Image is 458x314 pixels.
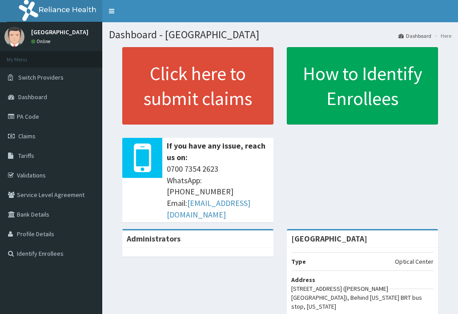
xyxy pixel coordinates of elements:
h1: Dashboard - [GEOGRAPHIC_DATA] [109,29,451,40]
li: Here [432,32,451,40]
a: Click here to submit claims [122,47,273,125]
span: Dashboard [18,93,47,101]
b: Type [291,258,306,266]
a: Online [31,38,52,44]
a: [EMAIL_ADDRESS][DOMAIN_NAME] [167,198,250,220]
strong: [GEOGRAPHIC_DATA] [291,233,367,244]
span: Switch Providers [18,73,64,81]
b: If you have any issue, reach us on: [167,141,265,162]
p: [STREET_ADDRESS] ([PERSON_NAME][GEOGRAPHIC_DATA]), Behind [US_STATE] BRT bus stop, [US_STATE] [291,284,434,311]
a: Dashboard [398,32,431,40]
b: Address [291,276,315,284]
span: Tariffs [18,152,34,160]
span: Claims [18,132,36,140]
b: Administrators [127,233,181,244]
p: [GEOGRAPHIC_DATA] [31,29,88,35]
p: Optical Center [395,257,434,266]
span: 0700 7354 2623 WhatsApp: [PHONE_NUMBER] Email: [167,163,269,221]
a: How to Identify Enrollees [287,47,438,125]
img: User Image [4,27,24,47]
